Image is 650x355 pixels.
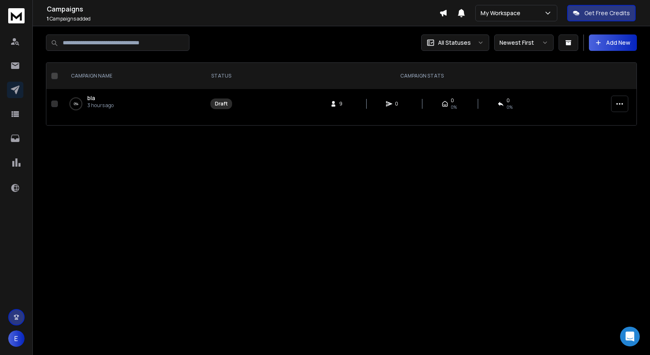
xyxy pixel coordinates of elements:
td: 0%bla3 hours ago [61,89,205,119]
p: Campaigns added [47,16,439,22]
span: 1 [47,15,49,22]
th: STATUS [205,63,238,89]
span: 9 [339,101,347,107]
button: Newest First [494,34,554,51]
img: logo [8,8,25,23]
th: CAMPAIGN STATS [238,63,606,89]
a: bla [87,94,95,102]
button: E [8,330,25,347]
p: All Statuses [438,39,471,47]
p: Get Free Credits [584,9,630,17]
h1: Campaigns [47,4,439,14]
p: 3 hours ago [87,102,114,109]
span: 0 [506,97,510,104]
th: CAMPAIGN NAME [61,63,205,89]
span: 0 [395,101,403,107]
p: 0 % [74,100,78,108]
div: Draft [215,101,228,107]
button: Add New [589,34,637,51]
div: Open Intercom Messenger [620,327,640,346]
span: 0% [506,104,513,110]
span: 0 [451,97,454,104]
p: My Workspace [481,9,524,17]
span: 0% [451,104,457,110]
button: Get Free Credits [567,5,636,21]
